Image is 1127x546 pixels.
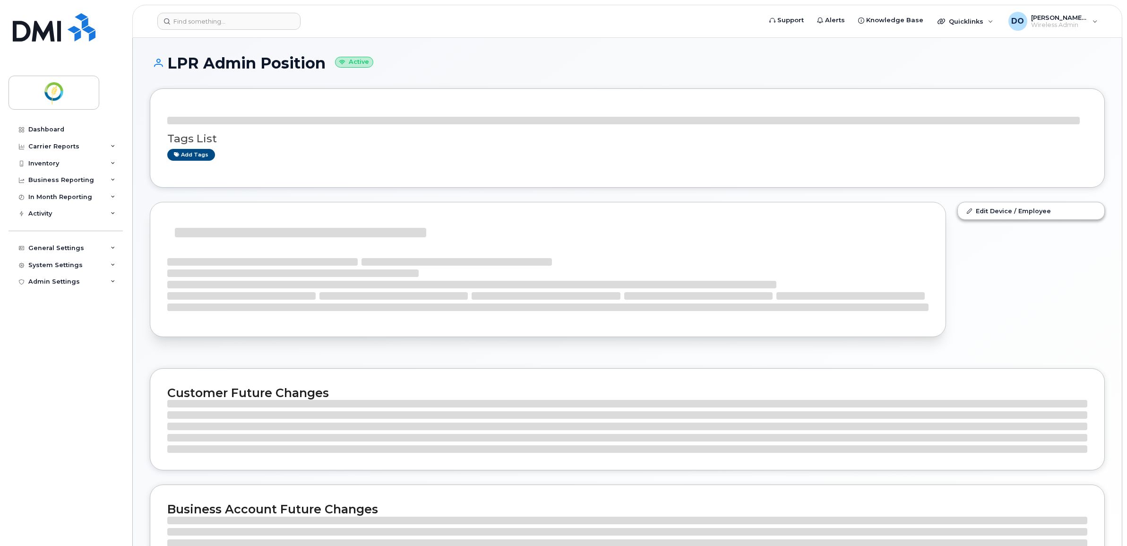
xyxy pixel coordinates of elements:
[335,57,373,68] small: Active
[167,149,215,161] a: Add tags
[150,55,1105,71] h1: LPR Admin Position
[167,133,1087,145] h3: Tags List
[958,202,1104,219] a: Edit Device / Employee
[167,502,1087,516] h2: Business Account Future Changes
[167,386,1087,400] h2: Customer Future Changes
